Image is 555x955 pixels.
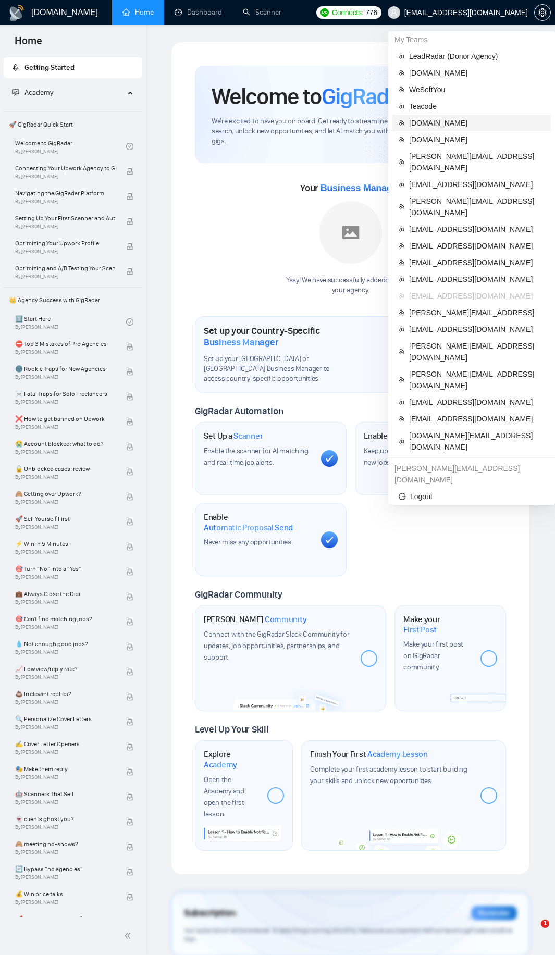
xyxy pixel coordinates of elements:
span: By [PERSON_NAME] [15,674,115,680]
span: Getting Started [24,63,75,72]
span: 🔄 Bypass “no agencies” [15,864,115,874]
span: lock [126,393,133,401]
span: lock [126,869,133,876]
span: team [399,259,405,266]
img: academy-bg.png [332,829,475,850]
span: 🎭 Make them reply [15,764,115,774]
span: First Post [403,625,437,635]
h1: Finish Your First [310,749,427,760]
span: team [399,399,405,405]
span: 🚀 GigRadar Quick Start [5,114,141,135]
span: [EMAIL_ADDRESS][DOMAIN_NAME] [409,224,545,235]
button: setting [534,4,551,21]
span: Business Manager [204,337,278,348]
span: lock [126,368,133,376]
span: Open the Academy and open the first lesson. [204,775,244,818]
span: lock [126,543,133,551]
span: 🎯 Can't find matching jobs? [15,614,115,624]
h1: Enable [364,431,455,441]
span: By [PERSON_NAME] [15,549,115,555]
span: lock [126,818,133,826]
span: fund-projection-screen [12,89,19,96]
span: [EMAIL_ADDRESS][DOMAIN_NAME] [409,396,545,408]
span: lock [126,193,133,200]
span: lock [126,844,133,851]
span: [EMAIL_ADDRESS][DOMAIN_NAME] [409,240,545,252]
span: team [399,226,405,232]
span: By [PERSON_NAME] [15,649,115,655]
span: lock [126,168,133,175]
span: team [399,349,405,355]
span: 🤖 Scanners That Sell [15,789,115,799]
span: lock [126,443,133,451]
span: By [PERSON_NAME] [15,374,115,380]
span: team [399,181,405,188]
p: your agency . [286,286,415,295]
span: ⛔ Top 3 Mistakes of Pro Agencies [15,339,115,349]
span: By [PERSON_NAME] [15,499,115,505]
span: 🙈 Getting over Upwork? [15,489,115,499]
span: Level Up Your Skill [195,724,268,735]
span: [PERSON_NAME][EMAIL_ADDRESS][DOMAIN_NAME] [409,195,545,218]
span: team [399,243,405,249]
span: [EMAIL_ADDRESS][DOMAIN_NAME] [409,274,545,285]
span: [PERSON_NAME][EMAIL_ADDRESS][DOMAIN_NAME] [409,151,545,173]
span: 776 [365,7,377,18]
span: 1 [541,920,549,928]
span: 🚀 Nail Your Upwork Profile [15,914,115,924]
span: [EMAIL_ADDRESS][DOMAIN_NAME] [409,324,545,335]
span: check-circle [126,143,133,150]
li: Getting Started [4,57,142,78]
span: LeadRadar (Donor Agency) [409,51,545,62]
span: By [PERSON_NAME] [15,574,115,580]
span: We're excited to have you on board. Get ready to streamline your job search, unlock new opportuni... [212,117,421,146]
span: lock [126,218,133,225]
span: team [399,377,405,383]
a: setting [534,8,551,17]
img: slackcommunity-bg.png [233,684,348,711]
span: [DOMAIN_NAME][EMAIL_ADDRESS][DOMAIN_NAME] [409,430,545,453]
span: Setting Up Your First Scanner and Auto-Bidder [15,213,115,224]
span: By [PERSON_NAME] [15,199,115,205]
span: By [PERSON_NAME] [15,849,115,855]
span: 💩 Irrelevant replies? [15,689,115,699]
span: Make your first post on GigRadar community. [403,640,463,672]
span: Connects: [332,7,363,18]
span: [DOMAIN_NAME] [409,134,545,145]
span: Set up your [GEOGRAPHIC_DATA] or [GEOGRAPHIC_DATA] Business Manager to access country-specific op... [204,354,350,384]
span: lock [126,268,133,275]
div: Reminder [471,906,517,920]
span: lock [126,894,133,901]
span: 👻 clients ghost you? [15,814,115,824]
img: placeholder.png [319,201,382,264]
h1: Welcome to [212,82,407,110]
span: [EMAIL_ADDRESS][DOMAIN_NAME] [409,290,545,302]
span: team [399,204,405,210]
span: Optimizing and A/B Testing Your Scanner for Better Results [15,263,115,274]
span: lock [126,518,133,526]
span: Community [265,614,307,625]
span: By [PERSON_NAME] [15,524,115,530]
span: By [PERSON_NAME] [15,274,115,280]
span: By [PERSON_NAME] [15,824,115,830]
span: Subscription [184,904,236,922]
a: dashboardDashboard [175,8,222,17]
span: By [PERSON_NAME] [15,724,115,730]
span: By [PERSON_NAME] [15,424,115,430]
img: upwork-logo.png [320,8,329,17]
span: 💰 Win price talks [15,889,115,899]
span: Connecting Your Upwork Agency to GigRadar [15,163,115,173]
span: lock [126,468,133,476]
span: By [PERSON_NAME] [15,449,115,455]
span: ✍️ Cover Letter Openers [15,739,115,749]
span: 😭 Account blocked: what to do? [15,439,115,449]
span: Academy [12,88,53,97]
span: [PERSON_NAME][EMAIL_ADDRESS] [409,307,545,318]
span: team [399,309,405,316]
span: By [PERSON_NAME] [15,749,115,755]
span: team [399,70,405,76]
span: GigRadar Community [195,589,282,600]
span: lock [126,593,133,601]
span: 💼 Always Close the Deal [15,589,115,599]
span: logout [399,493,406,500]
